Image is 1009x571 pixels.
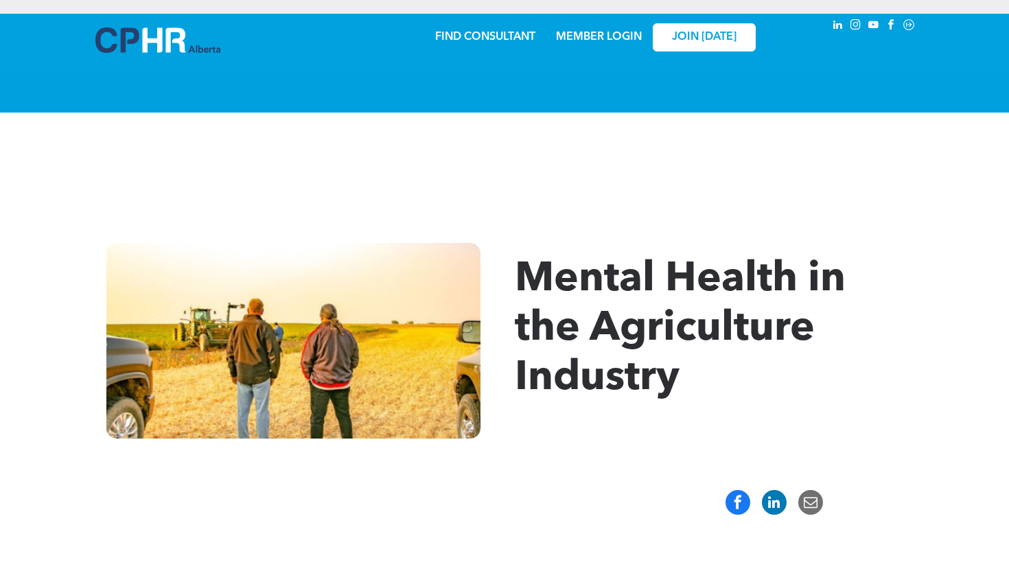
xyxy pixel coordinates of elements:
a: youtube [866,17,881,36]
img: A blue and white logo for cp alberta [95,27,220,53]
a: instagram [848,17,863,36]
span: Mental Health in the Agriculture Industry [515,259,846,399]
a: FIND CONSULTANT [435,32,535,43]
span: JOIN [DATE] [672,31,737,44]
a: facebook [883,17,898,36]
a: linkedin [830,17,845,36]
a: Social network [901,17,916,36]
a: JOIN [DATE] [653,23,756,51]
a: MEMBER LOGIN [556,32,642,43]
